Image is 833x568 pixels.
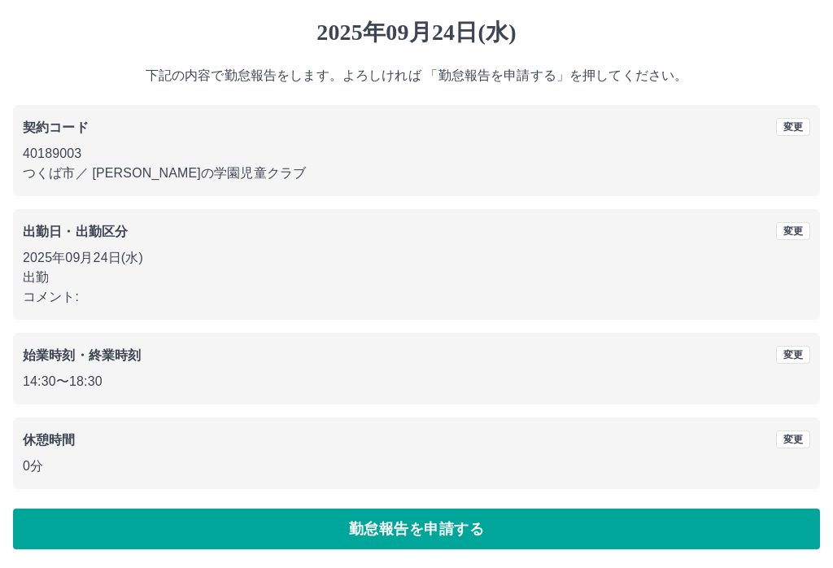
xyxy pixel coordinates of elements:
h1: 2025年09月24日(水) [13,19,820,46]
button: 変更 [776,346,810,364]
p: 14:30 〜 18:30 [23,372,810,391]
p: 下記の内容で勤怠報告をします。よろしければ 「勤怠報告を申請する」を押してください。 [13,66,820,85]
b: 始業時刻・終業時刻 [23,348,141,362]
p: つくば市 ／ [PERSON_NAME]の学園児童クラブ [23,164,810,183]
button: 変更 [776,222,810,240]
p: 2025年09月24日(水) [23,248,810,268]
button: 変更 [776,118,810,136]
p: コメント: [23,287,810,307]
p: 40189003 [23,144,810,164]
button: 勤怠報告を申請する [13,509,820,549]
b: 休憩時間 [23,433,76,447]
button: 変更 [776,430,810,448]
p: 0分 [23,457,810,476]
b: 出勤日・出勤区分 [23,225,128,238]
p: 出勤 [23,268,810,287]
b: 契約コード [23,120,89,134]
